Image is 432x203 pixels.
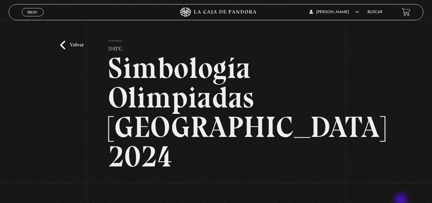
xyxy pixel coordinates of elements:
[25,15,40,20] span: Cerrar
[60,41,84,49] a: Volver
[367,10,382,14] a: Buscar
[309,10,359,14] span: [PERSON_NAME]
[27,10,38,14] span: Menu
[108,41,122,54] p: [DATE]
[402,8,410,16] a: View your shopping cart
[108,53,324,171] h2: Simbología Olimpiadas [GEOGRAPHIC_DATA] 2024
